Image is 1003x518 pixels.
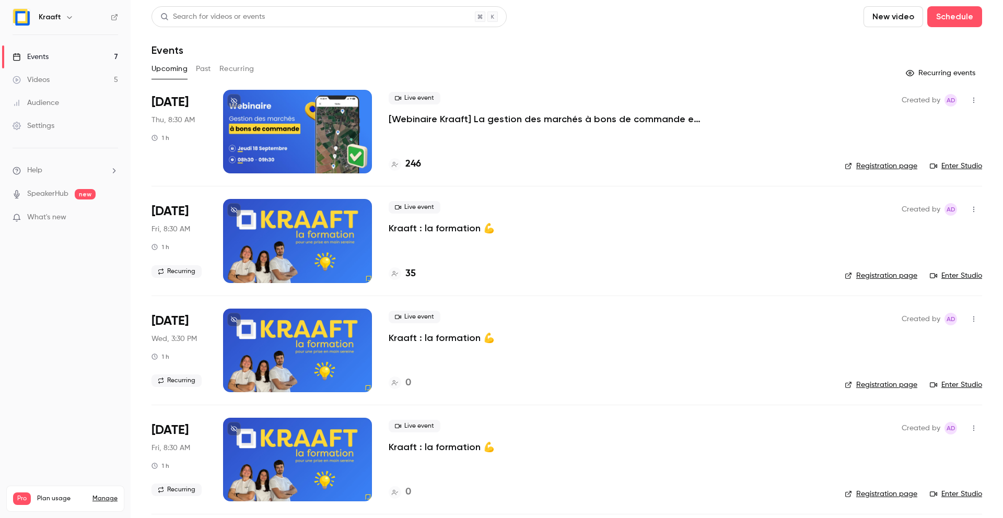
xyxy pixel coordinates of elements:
h1: Events [151,44,183,56]
h4: 246 [405,157,421,171]
a: 246 [389,157,421,171]
img: Kraaft [13,9,30,26]
iframe: Noticeable Trigger [106,213,118,222]
a: 0 [389,376,411,390]
span: Live event [389,420,440,432]
span: Ad [947,94,955,107]
span: Recurring [151,265,202,278]
div: Videos [13,75,50,85]
a: SpeakerHub [27,189,68,199]
a: Registration page [845,161,917,171]
span: Alice de Guyenro [944,203,957,216]
button: Recurring events [901,65,982,81]
span: Recurring [151,374,202,387]
span: Recurring [151,484,202,496]
div: 1 h [151,134,169,142]
span: Wed, 3:30 PM [151,334,197,344]
a: Registration page [845,489,917,499]
span: [DATE] [151,422,189,439]
span: [DATE] [151,203,189,220]
span: Created by [902,94,940,107]
a: Kraaft : la formation 💪 [389,222,495,234]
span: What's new [27,212,66,223]
div: 1 h [151,462,169,470]
span: Live event [389,92,440,104]
span: Live event [389,201,440,214]
h4: 35 [405,267,416,281]
a: Registration page [845,380,917,390]
span: Alice de Guyenro [944,313,957,325]
div: Sep 18 Thu, 8:30 AM (Europe/Paris) [151,90,206,173]
a: Kraaft : la formation 💪 [389,441,495,453]
a: Kraaft : la formation 💪 [389,332,495,344]
button: Recurring [219,61,254,77]
div: Sep 19 Fri, 8:30 AM (Europe/Paris) [151,199,206,282]
span: Live event [389,311,440,323]
span: Ad [947,313,955,325]
span: Created by [902,422,940,434]
div: Events [13,52,49,62]
h4: 0 [405,376,411,390]
span: Alice de Guyenro [944,422,957,434]
button: Past [196,61,211,77]
a: Enter Studio [930,489,982,499]
div: Settings [13,121,54,131]
div: 1 h [151,243,169,251]
a: 0 [389,485,411,499]
a: Enter Studio [930,380,982,390]
span: Plan usage [37,495,86,503]
span: Help [27,165,42,176]
a: [Webinaire Kraaft] La gestion des marchés à bons de commande et des petites interventions [389,113,702,125]
h6: Kraaft [39,12,61,22]
div: 1 h [151,352,169,361]
span: Ad [947,422,955,434]
h4: 0 [405,485,411,499]
span: Thu, 8:30 AM [151,115,195,125]
span: Fri, 8:30 AM [151,224,190,234]
span: new [75,189,96,199]
button: Schedule [927,6,982,27]
a: 35 [389,267,416,281]
span: Created by [902,313,940,325]
a: Enter Studio [930,270,982,281]
a: Registration page [845,270,917,281]
div: Search for videos or events [160,11,265,22]
span: Pro [13,492,31,505]
a: Manage [92,495,118,503]
a: Enter Studio [930,161,982,171]
li: help-dropdown-opener [13,165,118,176]
span: Ad [947,203,955,216]
div: Audience [13,98,59,108]
button: Upcoming [151,61,188,77]
button: New video [864,6,923,27]
span: Fri, 8:30 AM [151,443,190,453]
span: [DATE] [151,313,189,329]
div: Oct 1 Wed, 3:30 PM (Europe/Paris) [151,309,206,392]
div: Oct 17 Fri, 8:30 AM (Europe/Paris) [151,418,206,501]
span: Created by [902,203,940,216]
span: [DATE] [151,94,189,111]
span: Alice de Guyenro [944,94,957,107]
